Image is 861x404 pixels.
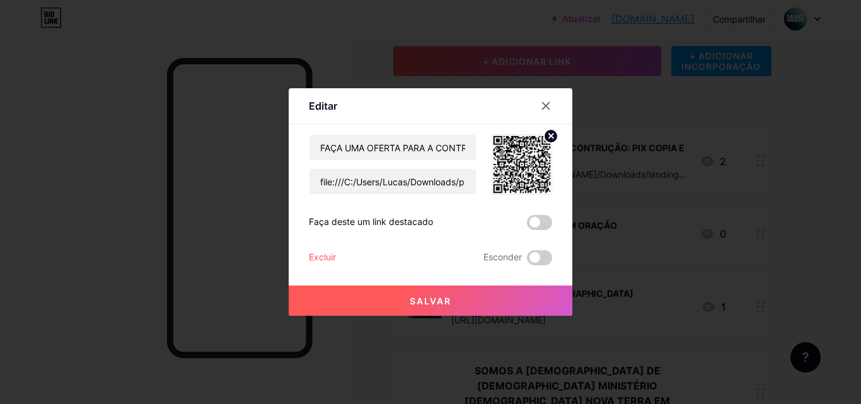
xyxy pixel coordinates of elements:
[309,100,337,112] font: Editar
[309,169,476,194] input: URL
[410,296,451,306] font: Salvar
[483,251,522,262] font: Esconder
[492,134,552,195] img: link_miniatura
[309,251,336,262] font: Excluir
[309,216,433,227] font: Faça deste um link destacado
[309,135,476,160] input: Título
[289,286,572,316] button: Salvar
